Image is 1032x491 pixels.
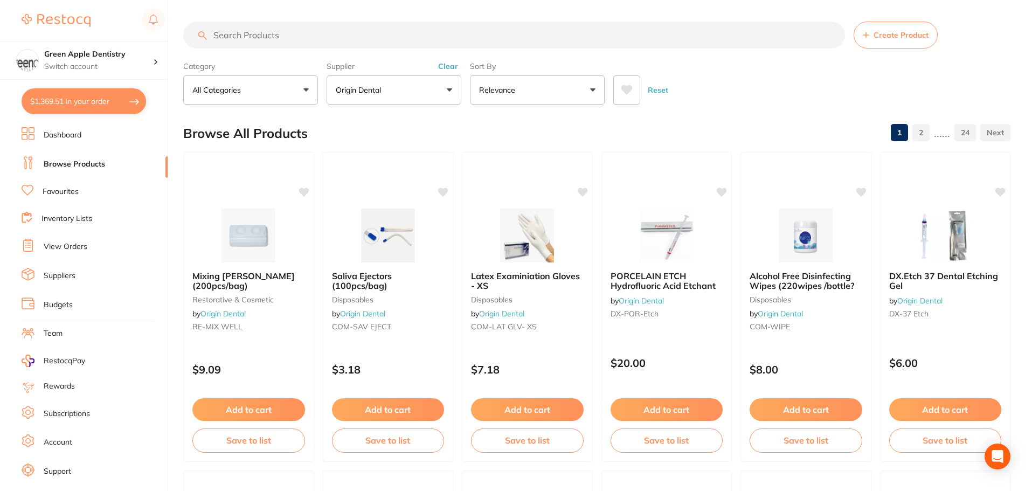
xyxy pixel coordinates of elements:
b: Saliva Ejectors (100pcs/bag) [332,271,445,291]
div: Open Intercom Messenger [985,444,1010,469]
b: Alcohol Free Disinfecting Wipes (220wipes /bottle? [750,271,862,291]
a: RestocqPay [22,355,85,367]
button: All Categories [183,75,318,105]
a: 24 [954,122,976,143]
span: by [192,309,246,319]
a: Account [44,437,72,448]
img: Latex Examiniation Gloves - XS [492,209,562,262]
p: $20.00 [611,357,723,369]
p: All Categories [192,85,245,95]
span: Alcohol Free Disinfecting Wipes (220wipes /bottle? [750,271,854,291]
img: RestocqPay [22,355,34,367]
button: Save to list [332,428,445,452]
span: by [889,296,943,306]
span: by [611,296,664,306]
a: Rewards [44,381,75,392]
p: $8.00 [750,363,862,376]
span: by [750,309,803,319]
span: COM-WIPE [750,322,790,331]
button: Clear [435,61,461,71]
h2: Browse All Products [183,126,308,141]
button: Add to cart [611,398,723,421]
p: Origin Dental [336,85,385,95]
a: Subscriptions [44,409,90,419]
span: RestocqPay [44,356,85,366]
span: RE-MIX WELL [192,322,243,331]
p: Relevance [479,85,520,95]
button: Add to cart [192,398,305,421]
img: DX.Etch 37 Dental Etching Gel [910,209,980,262]
button: Relevance [470,75,605,105]
a: Team [44,328,63,339]
span: DX-37 Etch [889,309,929,319]
button: $1,369.51 in your order [22,88,146,114]
img: Saliva Ejectors (100pcs/bag) [353,209,423,262]
span: COM-LAT GLV- XS [471,322,537,331]
button: Origin Dental [327,75,461,105]
a: Origin Dental [619,296,664,306]
button: Add to cart [750,398,862,421]
img: Mixing wells (200pcs/bag) [213,209,283,262]
b: DX.Etch 37 Dental Etching Gel [889,271,1002,291]
small: disposables [332,295,445,304]
span: Latex Examiniation Gloves - XS [471,271,580,291]
a: Browse Products [44,159,105,170]
button: Add to cart [889,398,1002,421]
span: COM-SAV EJECT [332,322,391,331]
label: Supplier [327,61,461,71]
small: disposables [471,295,584,304]
a: Support [44,466,71,477]
label: Category [183,61,318,71]
button: Save to list [889,428,1002,452]
a: Suppliers [44,271,75,281]
button: Save to list [611,428,723,452]
p: $3.18 [332,363,445,376]
p: ...... [934,127,950,139]
a: Inventory Lists [41,213,92,224]
button: Save to list [192,428,305,452]
span: Mixing [PERSON_NAME] (200pcs/bag) [192,271,295,291]
input: Search Products [183,22,845,49]
b: PORCELAIN ETCH Hydrofluoric Acid Etchant [611,271,723,291]
b: Latex Examiniation Gloves - XS [471,271,584,291]
img: PORCELAIN ETCH Hydrofluoric Acid Etchant [632,209,702,262]
a: 2 [912,122,930,143]
label: Sort By [470,61,605,71]
b: Mixing wells (200pcs/bag) [192,271,305,291]
button: Add to cart [332,398,445,421]
button: Add to cart [471,398,584,421]
span: Create Product [874,31,929,39]
p: $7.18 [471,363,584,376]
p: Switch account [44,61,153,72]
a: View Orders [44,241,87,252]
h4: Green Apple Dentistry [44,49,153,60]
button: Save to list [471,428,584,452]
a: Origin Dental [200,309,246,319]
small: restorative & cosmetic [192,295,305,304]
button: Reset [645,75,671,105]
a: Dashboard [44,130,81,141]
a: Restocq Logo [22,8,91,33]
a: Origin Dental [897,296,943,306]
span: PORCELAIN ETCH Hydrofluoric Acid Etchant [611,271,716,291]
span: Saliva Ejectors (100pcs/bag) [332,271,392,291]
img: Restocq Logo [22,14,91,27]
span: by [471,309,524,319]
small: disposables [750,295,862,304]
span: DX-POR-Etch [611,309,659,319]
span: by [332,309,385,319]
span: DX.Etch 37 Dental Etching Gel [889,271,998,291]
a: Budgets [44,300,73,310]
button: Save to list [750,428,862,452]
p: $6.00 [889,357,1002,369]
a: Origin Dental [340,309,385,319]
p: $9.09 [192,363,305,376]
button: Create Product [854,22,938,49]
a: Origin Dental [479,309,524,319]
img: Green Apple Dentistry [17,50,38,71]
a: Origin Dental [758,309,803,319]
img: Alcohol Free Disinfecting Wipes (220wipes /bottle? [771,209,841,262]
a: 1 [891,122,908,143]
a: Favourites [43,186,79,197]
